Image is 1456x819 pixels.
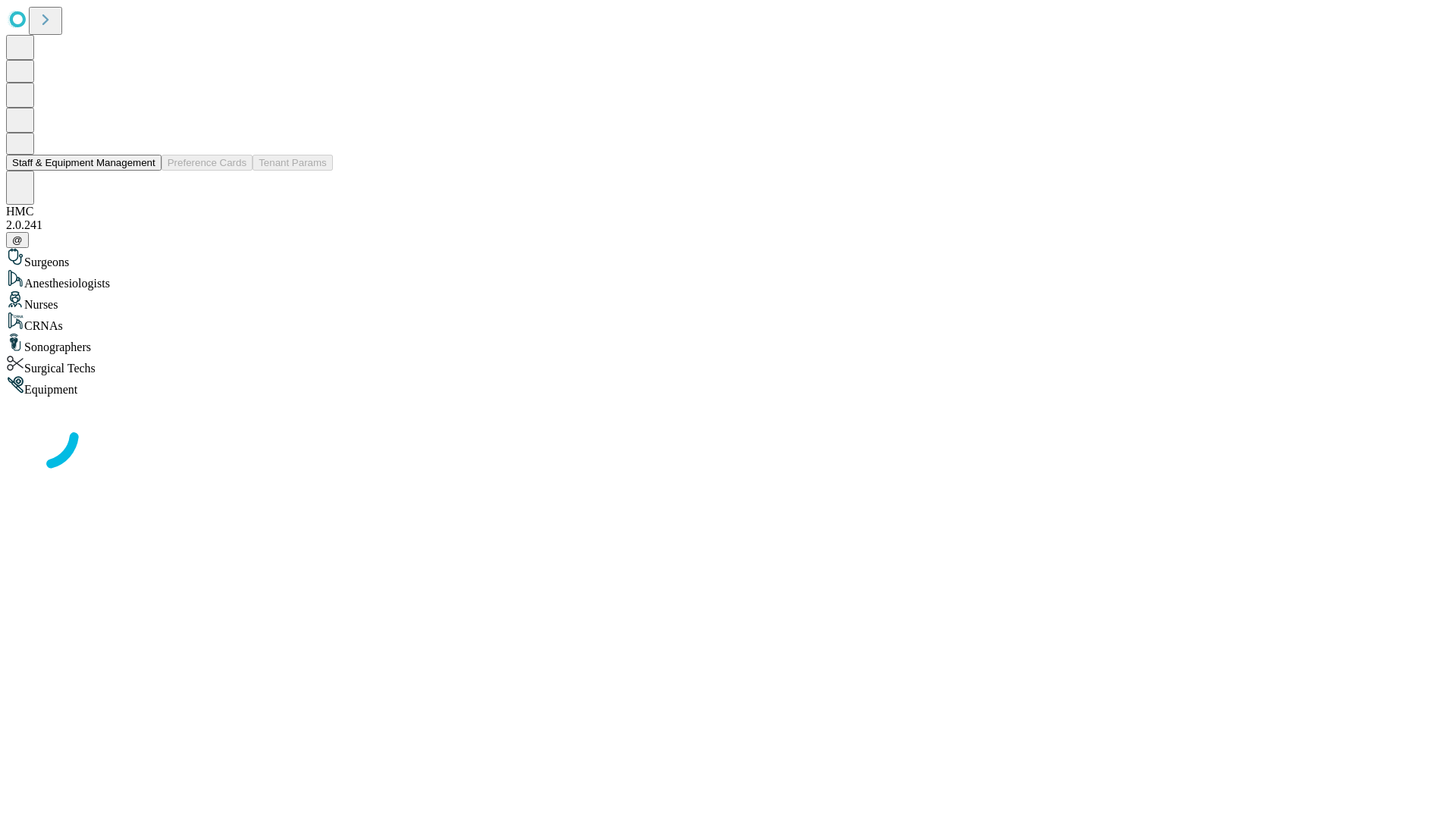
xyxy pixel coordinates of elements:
[253,155,333,171] button: Tenant Params
[6,269,1450,290] div: Anesthesiologists
[6,354,1450,375] div: Surgical Techs
[6,333,1450,354] div: Sonographers
[6,375,1450,397] div: Equipment
[162,155,253,171] button: Preference Cards
[6,312,1450,333] div: CRNAs
[6,248,1450,269] div: Surgeons
[6,290,1450,312] div: Nurses
[6,205,1450,218] div: HMC
[6,232,29,248] button: @
[6,155,162,171] button: Staff & Equipment Management
[6,218,1450,232] div: 2.0.241
[12,234,23,246] span: @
